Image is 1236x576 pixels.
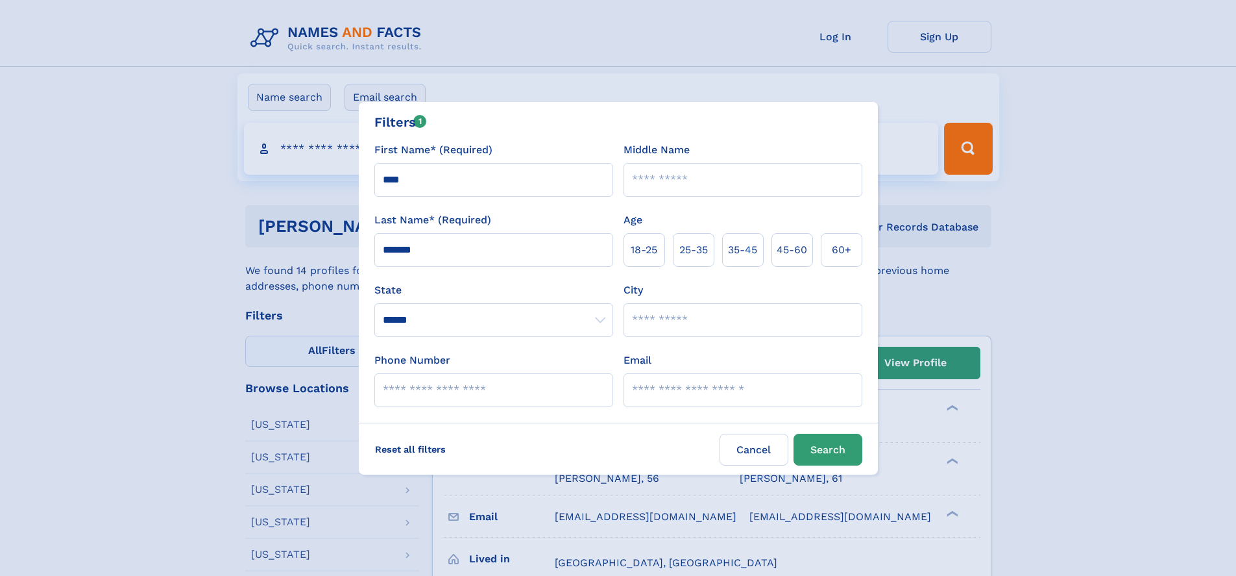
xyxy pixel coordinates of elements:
span: 35‑45 [728,242,757,258]
span: 45‑60 [777,242,807,258]
span: 60+ [832,242,851,258]
label: Email [624,353,651,368]
span: 25‑35 [679,242,708,258]
label: State [374,282,613,298]
label: First Name* (Required) [374,142,492,158]
label: Middle Name [624,142,690,158]
button: Search [794,434,862,466]
label: Cancel [720,434,788,466]
label: Age [624,212,642,228]
label: Reset all filters [367,434,454,465]
label: City [624,282,643,298]
span: 18‑25 [631,242,657,258]
label: Phone Number [374,353,450,368]
div: Filters [374,112,427,132]
label: Last Name* (Required) [374,212,491,228]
